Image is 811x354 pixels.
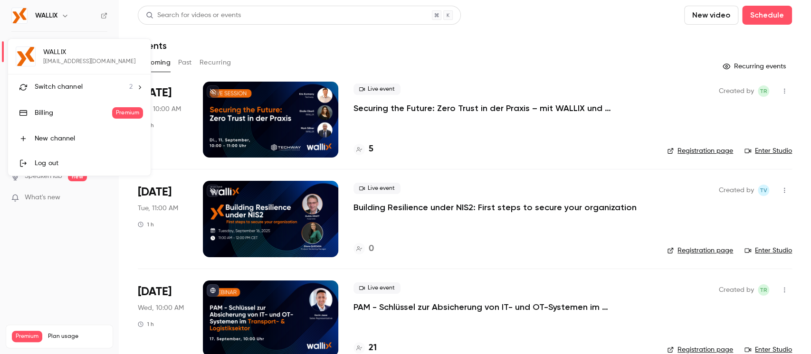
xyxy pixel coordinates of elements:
span: Premium [112,107,143,119]
div: New channel [35,134,143,143]
span: 2 [129,82,133,92]
span: Switch channel [35,82,83,92]
div: Billing [35,108,112,118]
div: Log out [35,158,143,168]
